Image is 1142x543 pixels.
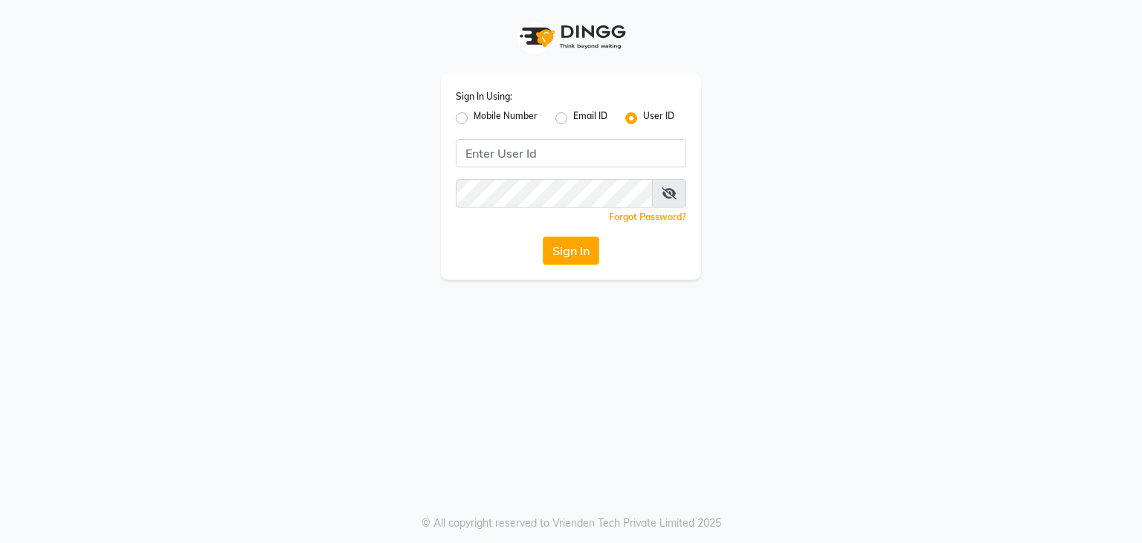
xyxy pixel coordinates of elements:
[512,15,630,59] img: logo1.svg
[456,179,653,208] input: Username
[456,90,512,103] label: Sign In Using:
[643,109,674,127] label: User ID
[543,237,599,265] button: Sign In
[573,109,607,127] label: Email ID
[456,139,686,167] input: Username
[609,211,686,222] a: Forgot Password?
[474,109,538,127] label: Mobile Number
